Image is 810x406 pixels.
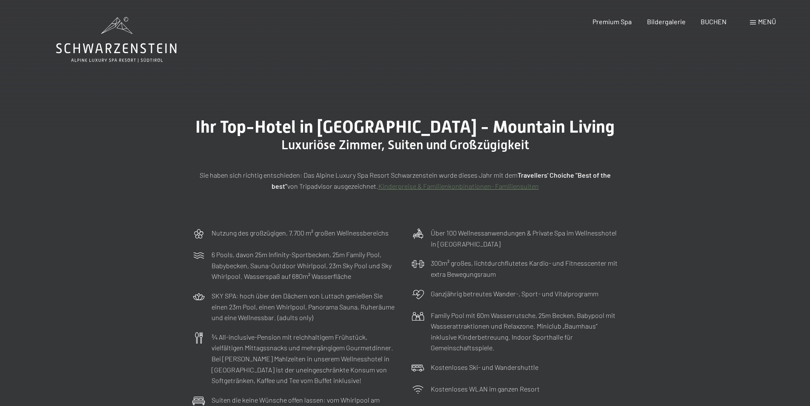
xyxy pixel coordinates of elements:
[431,288,598,299] p: Ganzjährig betreutes Wander-, Sport- und Vitalprogramm
[431,362,538,373] p: Kostenloses Ski- und Wandershuttle
[272,171,611,190] strong: Travellers' Choiche "Best of the best"
[212,249,399,282] p: 6 Pools, davon 25m Infinity-Sportbecken, 25m Family Pool, Babybecken, Sauna-Outdoor Whirlpool, 23...
[431,310,618,353] p: Family Pool mit 60m Wasserrutsche, 25m Becken, Babypool mit Wasserattraktionen und Relaxzone. Min...
[431,383,540,395] p: Kostenloses WLAN im ganzen Resort
[281,137,529,152] span: Luxuriöse Zimmer, Suiten und Großzügigkeit
[431,227,618,249] p: Über 100 Wellnessanwendungen & Private Spa im Wellnesshotel in [GEOGRAPHIC_DATA]
[212,290,399,323] p: SKY SPA: hoch über den Dächern von Luttach genießen Sie einen 23m Pool, einen Whirlpool, Panorama...
[758,17,776,26] span: Menü
[212,332,399,386] p: ¾ All-inclusive-Pension mit reichhaltigem Frühstück, vielfältigen Mittagssnacks und mehrgängigem ...
[701,17,727,26] a: BUCHEN
[195,117,615,137] span: Ihr Top-Hotel in [GEOGRAPHIC_DATA] - Mountain Living
[212,227,389,238] p: Nutzung des großzügigen, 7.700 m² großen Wellnessbereichs
[192,170,618,191] p: Sie haben sich richtig entschieden: Das Alpine Luxury Spa Resort Schwarzenstein wurde dieses Jahr...
[378,182,539,190] a: Kinderpreise & Familienkonbinationen- Familiensuiten
[431,258,618,279] p: 300m² großes, lichtdurchflutetes Kardio- und Fitnesscenter mit extra Bewegungsraum
[592,17,632,26] a: Premium Spa
[647,17,686,26] a: Bildergalerie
